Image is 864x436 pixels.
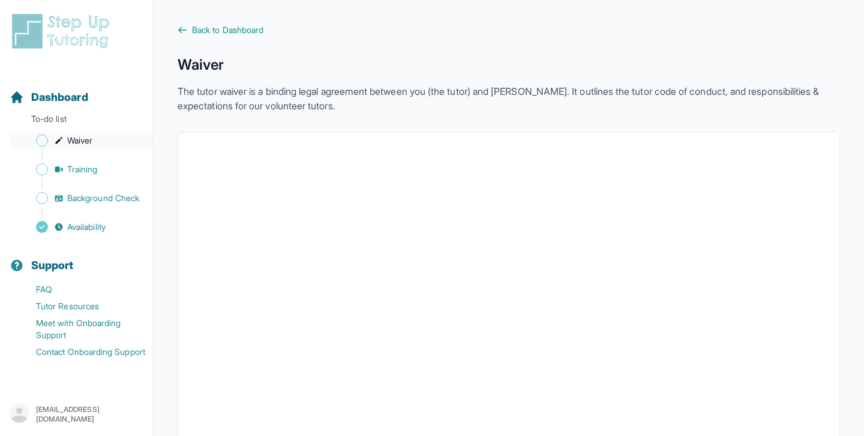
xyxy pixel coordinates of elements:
[10,161,153,178] a: Training
[5,113,148,130] p: To-do list
[10,315,153,344] a: Meet with Onboarding Support
[5,70,148,111] button: Dashboard
[36,405,143,424] p: [EMAIL_ADDRESS][DOMAIN_NAME]
[178,55,840,74] h1: Waiver
[10,298,153,315] a: Tutor Resources
[10,219,153,235] a: Availability
[31,257,74,274] span: Support
[67,192,139,204] span: Background Check
[10,344,153,360] a: Contact Onboarding Support
[31,89,88,106] span: Dashboard
[5,238,148,279] button: Support
[10,12,116,50] img: logo
[67,163,98,175] span: Training
[178,84,840,113] p: The tutor waiver is a binding legal agreement between you (the tutor) and [PERSON_NAME]. It outli...
[10,190,153,207] a: Background Check
[67,221,106,233] span: Availability
[67,135,92,147] span: Waiver
[178,24,840,36] a: Back to Dashboard
[10,404,143,425] button: [EMAIL_ADDRESS][DOMAIN_NAME]
[192,24,263,36] span: Back to Dashboard
[10,89,88,106] a: Dashboard
[10,281,153,298] a: FAQ
[10,132,153,149] a: Waiver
